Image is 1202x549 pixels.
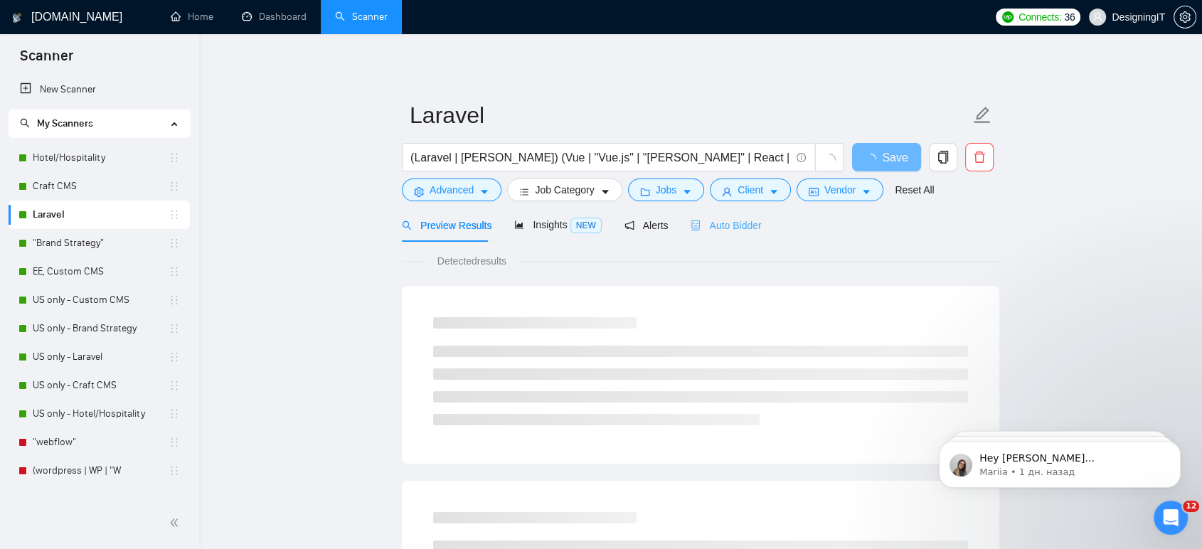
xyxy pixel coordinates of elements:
span: holder [169,323,180,334]
span: Save [882,149,908,166]
span: idcard [809,186,819,197]
li: US only - Craft CMS [9,371,190,400]
span: My Scanners [37,117,93,129]
span: caret-down [600,186,610,197]
input: Search Freelance Jobs... [410,149,790,166]
img: logo [12,6,22,29]
span: Advanced [430,182,474,198]
iframe: Intercom notifications сообщение [918,411,1202,511]
button: setting [1174,6,1196,28]
span: 12 [1183,501,1199,512]
span: holder [169,437,180,448]
a: US only - Hotel/Hospitality [33,400,169,428]
span: Vendor [824,182,856,198]
span: user [722,186,732,197]
span: Connects: [1018,9,1061,25]
span: holder [169,266,180,277]
span: caret-down [861,186,871,197]
span: Insights [514,219,601,230]
span: caret-down [682,186,692,197]
span: Auto Bidder [691,220,761,231]
li: EE, Custom CMS [9,257,190,286]
span: holder [169,152,180,164]
span: double-left [169,516,184,530]
a: "Brand Strategy" [33,229,169,257]
span: Detected results [427,253,516,269]
span: Job Category [535,182,594,198]
a: setting [1174,11,1196,23]
li: US only - Custom CMS [9,286,190,314]
span: area-chart [514,220,524,230]
a: New Scanner [20,75,179,104]
span: notification [624,220,634,230]
a: US only - Laravel [33,343,169,371]
button: barsJob Categorycaret-down [507,178,622,201]
li: "Brand Strategy" [9,229,190,257]
span: setting [414,186,424,197]
span: loading [865,154,882,165]
span: delete [966,151,993,164]
span: Scanner [9,46,85,75]
a: "webflow" [33,428,169,457]
a: EE, Custom CMS [33,257,169,286]
a: searchScanner [335,11,388,23]
span: caret-down [769,186,779,197]
li: US only - Hotel/Hospitality [9,400,190,428]
button: copy [929,143,957,171]
a: Hotel/Hospitality [33,144,169,172]
span: setting [1174,11,1196,23]
span: holder [169,238,180,249]
li: US only - Laravel [9,343,190,371]
span: search [402,220,412,230]
span: holder [169,380,180,391]
span: folder [640,186,650,197]
span: holder [169,209,180,220]
span: user [1092,12,1102,22]
button: settingAdvancedcaret-down [402,178,501,201]
span: holder [169,408,180,420]
span: robot [691,220,701,230]
button: userClientcaret-down [710,178,791,201]
a: Reset All [895,182,934,198]
li: Laravel [9,201,190,229]
span: Preview Results [402,220,491,231]
button: delete [965,143,994,171]
img: upwork-logo.png [1002,11,1014,23]
input: Scanner name... [410,97,970,133]
a: US only - Brand Strategy [33,314,169,343]
span: caret-down [479,186,489,197]
span: holder [169,351,180,363]
a: dashboardDashboard [242,11,307,23]
button: folderJobscaret-down [628,178,705,201]
a: US only - Craft CMS [33,371,169,400]
span: bars [519,186,529,197]
a: Laravel [33,201,169,229]
a: homeHome [171,11,213,23]
span: My Scanners [20,117,93,129]
li: New Scanner [9,75,190,104]
li: Craft CMS [9,172,190,201]
span: holder [169,465,180,476]
iframe: Intercom live chat [1154,501,1188,535]
span: copy [930,151,957,164]
span: Client [738,182,763,198]
span: edit [973,106,991,124]
span: Alerts [624,220,669,231]
button: Save [852,143,921,171]
li: "webflow" [9,428,190,457]
span: search [20,118,30,128]
button: idcardVendorcaret-down [797,178,883,201]
span: NEW [570,218,602,233]
li: US only - Brand Strategy [9,314,190,343]
span: holder [169,181,180,192]
a: (wordpress | WP | "W [33,457,169,485]
span: holder [169,294,180,306]
li: (wordpress | WP | "W [9,457,190,485]
li: Hotel/Hospitality [9,144,190,172]
span: Jobs [656,182,677,198]
span: 36 [1064,9,1075,25]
